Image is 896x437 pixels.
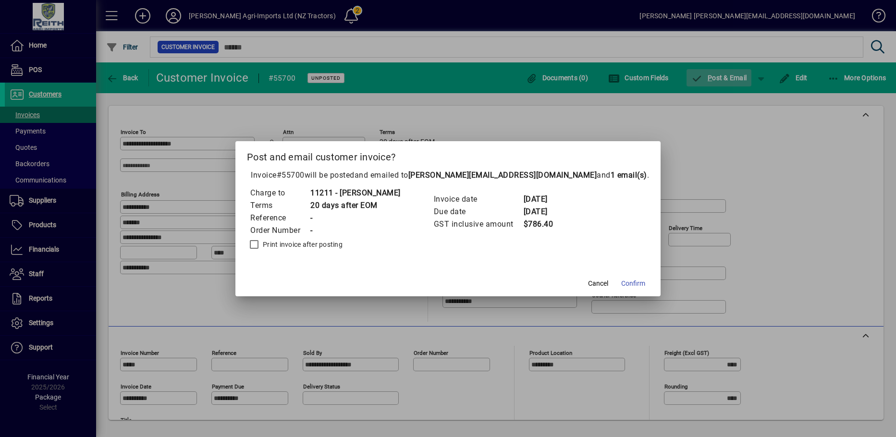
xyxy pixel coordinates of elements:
td: 11211 - [PERSON_NAME] [310,187,401,199]
td: Due date [433,206,523,218]
td: Terms [250,199,310,212]
span: #55700 [277,170,305,180]
td: $786.40 [523,218,562,231]
b: [PERSON_NAME][EMAIL_ADDRESS][DOMAIN_NAME] [408,170,597,180]
td: 20 days after EOM [310,199,401,212]
td: Order Number [250,224,310,237]
span: Cancel [588,279,608,289]
td: - [310,212,401,224]
td: [DATE] [523,206,562,218]
td: Reference [250,212,310,224]
td: Charge to [250,187,310,199]
td: [DATE] [523,193,562,206]
b: 1 email(s) [611,170,647,180]
span: and [597,170,647,180]
td: - [310,224,401,237]
span: Confirm [621,279,645,289]
label: Print invoice after posting [261,240,343,249]
h2: Post and email customer invoice? [235,141,661,169]
span: and emailed to [355,170,647,180]
button: Confirm [617,275,649,292]
td: GST inclusive amount [433,218,523,231]
button: Cancel [583,275,614,292]
p: Invoice will be posted . [247,170,649,181]
td: Invoice date [433,193,523,206]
